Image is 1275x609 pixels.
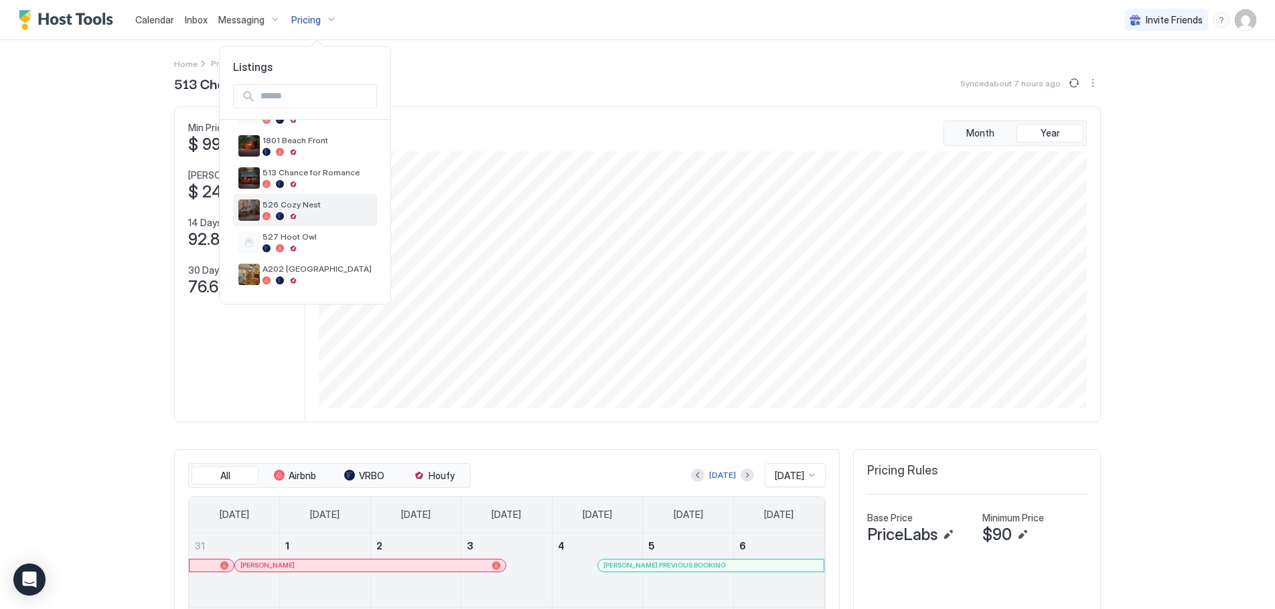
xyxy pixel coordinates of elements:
[13,563,46,596] div: Open Intercom Messenger
[262,199,372,209] span: 526 Cozy Nest
[262,232,372,242] span: 527 Hoot Owl
[238,135,260,157] div: listing image
[238,264,260,285] div: listing image
[238,167,260,189] div: listing image
[262,264,372,274] span: A202 [GEOGRAPHIC_DATA]
[262,167,372,177] span: 513 Chance for Romance
[220,60,390,74] span: Listings
[238,199,260,221] div: listing image
[255,85,376,108] input: Input Field
[262,135,372,145] span: 1801 Beach Front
